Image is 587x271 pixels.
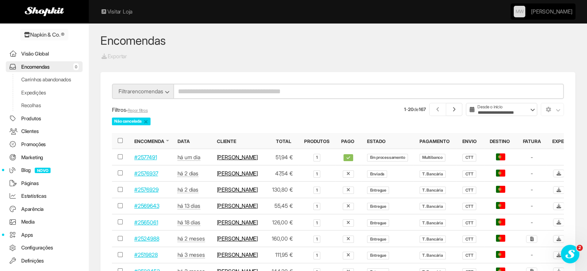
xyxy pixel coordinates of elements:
span: 0 [73,63,79,70]
a: #2524988 [134,235,159,242]
button: Cliente [217,138,238,145]
button: Pago [341,138,356,145]
td: - [517,182,546,198]
a: MW [514,6,525,17]
th: Produtos [298,133,335,149]
td: - [517,165,546,182]
span: 1 [313,219,320,227]
button: Destino [490,138,511,145]
a: Aparência [6,204,83,215]
span: Multibanco [420,154,446,161]
span: Em processamento [367,154,408,161]
span: T. Bancária [420,219,446,227]
a: [PERSON_NAME] [217,186,258,193]
span: Portugal - Continental [496,186,505,193]
span: Portugal - Continental [496,170,505,177]
a: [PERSON_NAME] [217,202,258,209]
span: CTT [462,170,476,178]
a: [PERSON_NAME] [217,235,258,242]
span: 1 [313,203,320,210]
small: - de [404,106,426,113]
span: CTT [462,203,476,210]
a: Estatísticas [6,190,83,202]
span: encomendas [132,88,163,94]
button: Encomenda [134,138,166,145]
a: Encomendas [100,34,166,47]
span: Entregue [367,252,389,259]
small: • [126,108,147,113]
abbr: 22 set 2025 às 13:54 [178,154,200,161]
a: Promoções [6,139,83,150]
a: Recolhas [6,100,83,111]
td: 55,45 € [265,198,298,214]
a: #2576929 [134,186,158,193]
strong: 20 [408,106,414,112]
span: Entregue [367,187,389,194]
td: - [517,247,546,263]
a: Exportar [100,52,127,61]
td: - [517,198,546,214]
span: 1 [313,252,320,259]
td: 126,00 € [265,214,298,231]
span: 1 [313,236,320,243]
a: [PERSON_NAME] [217,251,258,258]
a: #2569643 [134,202,159,209]
abbr: 7 jul 2025 às 19:33 [178,251,205,258]
a: #2565061 [134,219,158,226]
abbr: 21 set 2025 às 16:58 [178,170,198,177]
span: 2 [577,245,583,251]
a: Marketing [6,152,83,163]
a: Napkin & Co. ® [20,29,68,40]
span: T. Bancária [420,252,446,259]
a: × [144,118,148,125]
span: CTT [462,252,476,259]
span: T. Bancária [420,187,446,194]
a: Configurações [6,242,83,253]
a: [PERSON_NAME] [217,170,258,177]
span: Não cancelada [112,118,151,125]
a: [PERSON_NAME] [217,154,258,160]
a: Carrinhos abandonados [6,74,83,85]
abbr: 21 set 2025 às 16:38 [178,186,198,193]
a: Apps [6,229,83,241]
a: Produtos [6,113,83,124]
strong: 167 [419,106,426,112]
span: 22 set 2025 às 16:58 [343,154,354,161]
td: - [517,214,546,231]
span: CTT [462,236,476,243]
button: Estado [367,138,387,145]
h5: Filtros [112,107,332,113]
a: [PERSON_NAME] [531,4,572,19]
a: Encomendas0 [6,61,83,72]
button: Filtrarencomendas [112,84,174,99]
span: T. Bancária [420,170,446,178]
td: - [517,149,546,165]
button: Pagamento [420,138,451,145]
a: Repor filtros [128,108,148,113]
td: 160,00 € [265,231,298,247]
span: Portugal - Continental [496,235,505,242]
a: Visitar Loja [100,8,132,15]
a: Definições [6,255,83,266]
span: Entregue [367,236,389,243]
span: T. Bancária [420,203,446,210]
button: Envio [462,138,478,145]
a: Visão Global [6,48,83,59]
span: Portugal - Continental [496,202,505,209]
abbr: 14 jul 2025 às 14:57 [178,235,205,242]
span: CTT [462,219,476,227]
abbr: 10 set 2025 às 20:18 [178,202,200,209]
abbr: 5 set 2025 às 10:49 [178,219,200,226]
span: Entregue [367,219,389,227]
a: Clientes [6,126,83,137]
a: BlogNOVO [6,165,83,176]
button: Total [276,138,293,145]
span: 1 [313,170,320,178]
span: Portugal - Continental [496,153,505,160]
td: 130,80 € [265,182,298,198]
td: 47,54 € [265,165,298,182]
span: Portugal - Continental [496,251,505,258]
span: CTT [462,154,476,161]
th: Expedição [546,133,584,149]
span: 1 [313,154,320,161]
